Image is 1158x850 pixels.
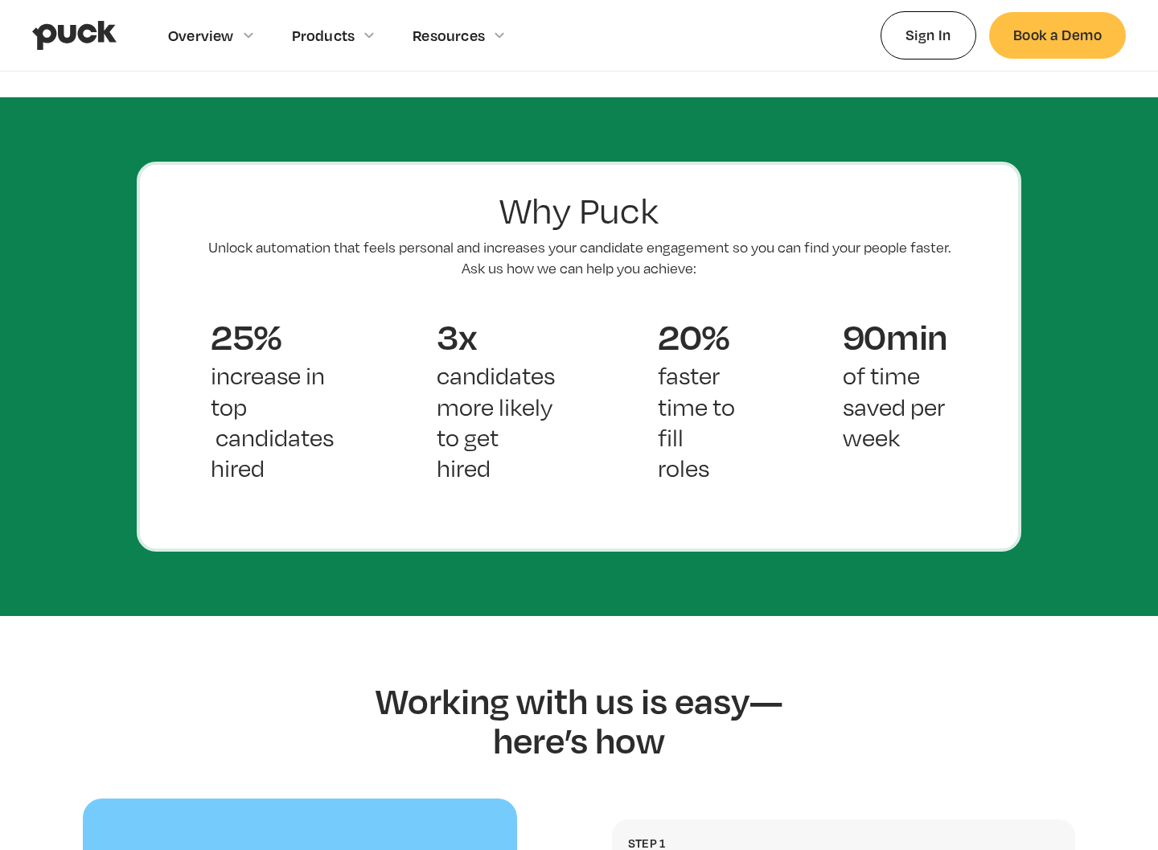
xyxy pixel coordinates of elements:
[437,360,555,484] p: candidates more likely to get hired
[437,317,555,355] div: 3x
[658,360,740,484] p: faster time to fill roles
[881,11,976,59] a: Sign In
[292,27,355,44] div: Products
[211,317,334,355] div: 25%
[168,27,234,44] div: Overview
[342,680,816,760] h2: Working with us is easy—here’s how
[658,317,740,355] div: 20%
[989,12,1126,58] a: Book a Demo
[843,317,947,355] div: 90min
[342,191,816,231] h2: Why Puck
[201,237,957,278] p: Unlock automation that feels personal and increases your candidate engagement so you can find you...
[843,360,947,453] p: of time saved per week
[211,360,334,484] p: increase in top candidates hired
[413,27,485,44] div: Resources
